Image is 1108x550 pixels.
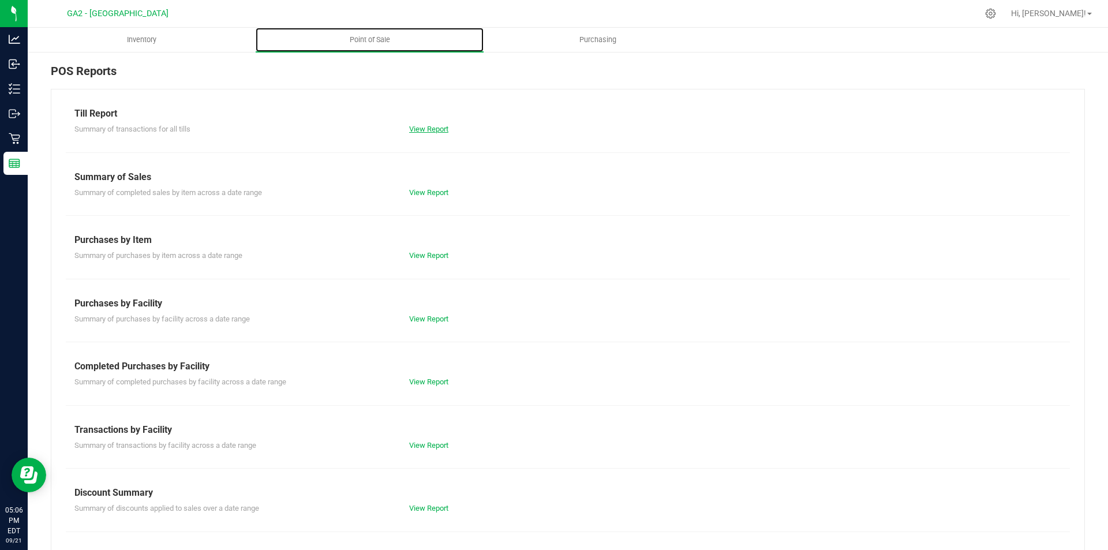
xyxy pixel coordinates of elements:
[334,35,406,45] span: Point of Sale
[9,158,20,169] inline-svg: Reports
[5,536,23,545] p: 09/21
[9,33,20,45] inline-svg: Analytics
[67,9,169,18] span: GA2 - [GEOGRAPHIC_DATA]
[409,188,448,197] a: View Report
[9,83,20,95] inline-svg: Inventory
[409,315,448,323] a: View Report
[51,62,1085,89] div: POS Reports
[74,251,242,260] span: Summary of purchases by item across a date range
[74,441,256,450] span: Summary of transactions by facility across a date range
[74,233,1061,247] div: Purchases by Item
[409,504,448,512] a: View Report
[74,315,250,323] span: Summary of purchases by facility across a date range
[256,28,484,52] a: Point of Sale
[409,125,448,133] a: View Report
[564,35,632,45] span: Purchasing
[74,297,1061,310] div: Purchases by Facility
[74,125,190,133] span: Summary of transactions for all tills
[74,107,1061,121] div: Till Report
[9,58,20,70] inline-svg: Inbound
[1011,9,1086,18] span: Hi, [PERSON_NAME]!
[74,360,1061,373] div: Completed Purchases by Facility
[9,108,20,119] inline-svg: Outbound
[409,251,448,260] a: View Report
[5,505,23,536] p: 05:06 PM EDT
[409,441,448,450] a: View Report
[484,28,712,52] a: Purchasing
[12,458,46,492] iframe: Resource center
[74,377,286,386] span: Summary of completed purchases by facility across a date range
[74,504,259,512] span: Summary of discounts applied to sales over a date range
[74,170,1061,184] div: Summary of Sales
[74,486,1061,500] div: Discount Summary
[983,8,998,19] div: Manage settings
[111,35,172,45] span: Inventory
[9,133,20,144] inline-svg: Retail
[28,28,256,52] a: Inventory
[74,188,262,197] span: Summary of completed sales by item across a date range
[74,423,1061,437] div: Transactions by Facility
[409,377,448,386] a: View Report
